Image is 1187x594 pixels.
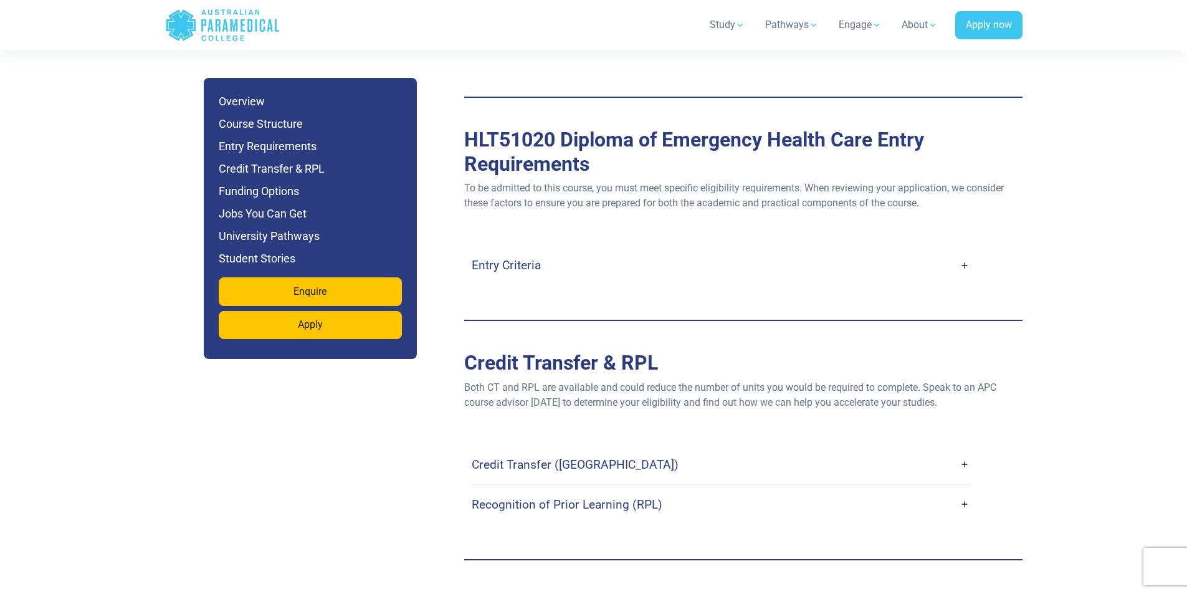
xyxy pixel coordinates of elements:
[464,181,1023,211] p: To be admitted to this course, you must meet specific eligibility requirements. When reviewing yo...
[472,490,970,519] a: Recognition of Prior Learning (RPL)
[472,258,541,272] h4: Entry Criteria
[894,7,945,42] a: About
[165,5,280,46] a: Australian Paramedical College
[831,7,889,42] a: Engage
[472,450,970,479] a: Credit Transfer ([GEOGRAPHIC_DATA])
[464,380,1023,410] p: Both CT and RPL are available and could reduce the number of units you would be required to compl...
[464,128,1023,176] h2: Entry Requirements
[464,351,1023,375] h2: Credit Transfer & RPL
[758,7,826,42] a: Pathways
[702,7,753,42] a: Study
[472,497,662,512] h4: Recognition of Prior Learning (RPL)
[472,251,970,280] a: Entry Criteria
[955,11,1023,40] a: Apply now
[472,457,679,472] h4: Credit Transfer ([GEOGRAPHIC_DATA])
